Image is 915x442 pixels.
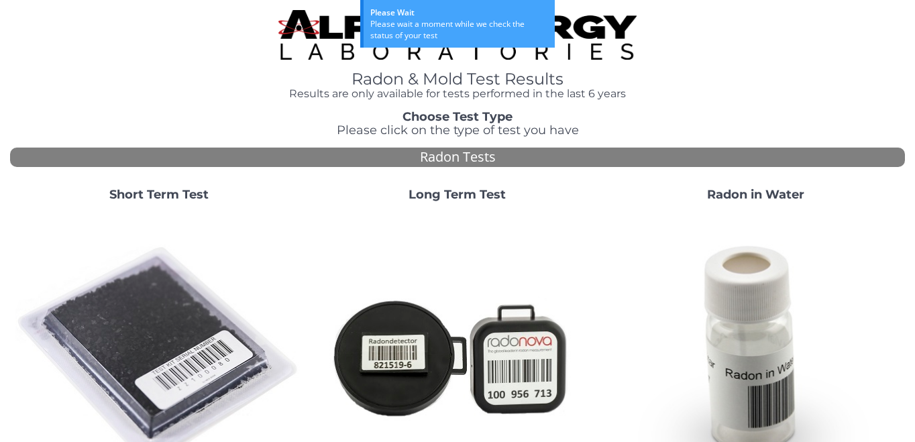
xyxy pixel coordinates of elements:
[402,109,513,124] strong: Choose Test Type
[409,187,506,202] strong: Long Term Test
[370,18,548,41] div: Please wait a moment while we check the status of your test
[370,7,548,18] div: Please Wait
[337,123,579,137] span: Please click on the type of test you have
[278,70,637,88] h1: Radon & Mold Test Results
[278,10,637,60] img: TightCrop.jpg
[278,88,637,100] h4: Results are only available for tests performed in the last 6 years
[707,187,804,202] strong: Radon in Water
[109,187,209,202] strong: Short Term Test
[10,148,905,167] div: Radon Tests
